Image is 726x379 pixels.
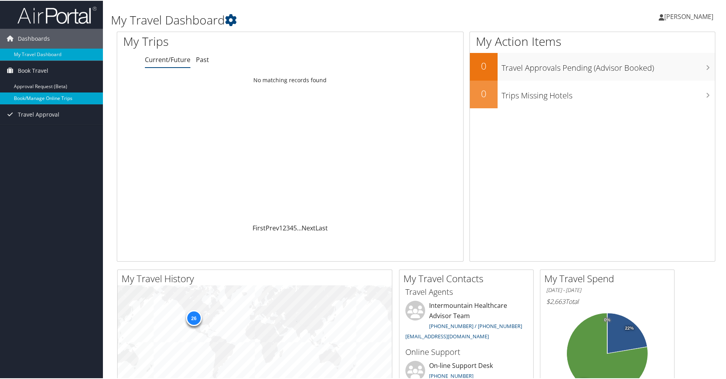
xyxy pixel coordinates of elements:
a: Last [315,223,328,232]
a: [EMAIL_ADDRESS][DOMAIN_NAME] [405,332,489,339]
a: Past [196,55,209,63]
span: Travel Approval [18,104,59,124]
span: $2,663 [546,296,565,305]
h2: My Travel Contacts [403,271,533,285]
a: [PHONE_NUMBER] [429,371,473,379]
span: Book Travel [18,60,48,80]
span: … [297,223,302,232]
img: airportal-logo.png [17,5,97,24]
td: No matching records found [117,72,463,87]
tspan: 22% [625,325,634,330]
a: 5 [293,223,297,232]
h1: My Trips [123,32,313,49]
h6: Total [546,296,668,305]
h3: Travel Approvals Pending (Advisor Booked) [502,58,715,73]
h2: 0 [470,86,498,100]
a: 1 [279,223,283,232]
h2: My Travel Spend [544,271,674,285]
a: [PHONE_NUMBER] / [PHONE_NUMBER] [429,322,522,329]
span: Dashboards [18,28,50,48]
h3: Trips Missing Hotels [502,85,715,100]
h1: My Travel Dashboard [111,11,518,28]
div: 26 [186,309,201,325]
h1: My Action Items [470,32,715,49]
tspan: 0% [604,317,610,322]
a: [PERSON_NAME] [659,4,721,28]
h2: My Travel History [122,271,392,285]
a: First [253,223,266,232]
a: Current/Future [145,55,190,63]
h2: 0 [470,58,498,72]
a: 3 [286,223,290,232]
h3: Travel Agents [405,286,527,297]
span: [PERSON_NAME] [664,11,713,20]
a: 0Trips Missing Hotels [470,80,715,107]
li: Intermountain Healthcare Advisor Team [401,300,531,342]
a: 0Travel Approvals Pending (Advisor Booked) [470,52,715,80]
h3: Online Support [405,346,527,357]
a: Next [302,223,315,232]
a: 2 [283,223,286,232]
a: Prev [266,223,279,232]
h6: [DATE] - [DATE] [546,286,668,293]
a: 4 [290,223,293,232]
